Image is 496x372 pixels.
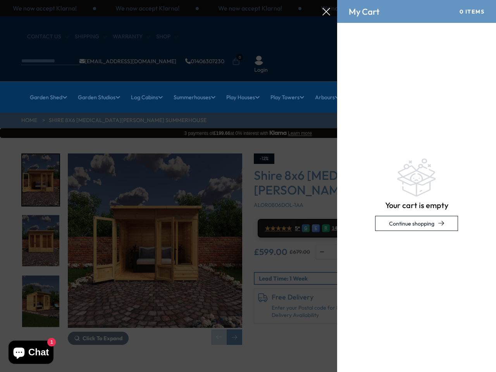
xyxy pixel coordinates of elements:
[226,88,260,107] a: Play Houses
[30,88,67,107] a: Garden Shed
[270,88,304,107] a: Play Towers
[6,341,56,366] inbox-online-store-chat: Shopify online store chat
[460,9,484,15] div: 0 Items
[174,88,215,107] a: Summerhouses
[349,7,379,17] h4: My Cart
[131,88,163,107] a: Log Cabins
[78,88,120,107] a: Garden Studios
[315,88,339,107] a: Arbours
[375,216,458,231] a: Continue shopping
[385,201,448,210] h5: Your cart is empty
